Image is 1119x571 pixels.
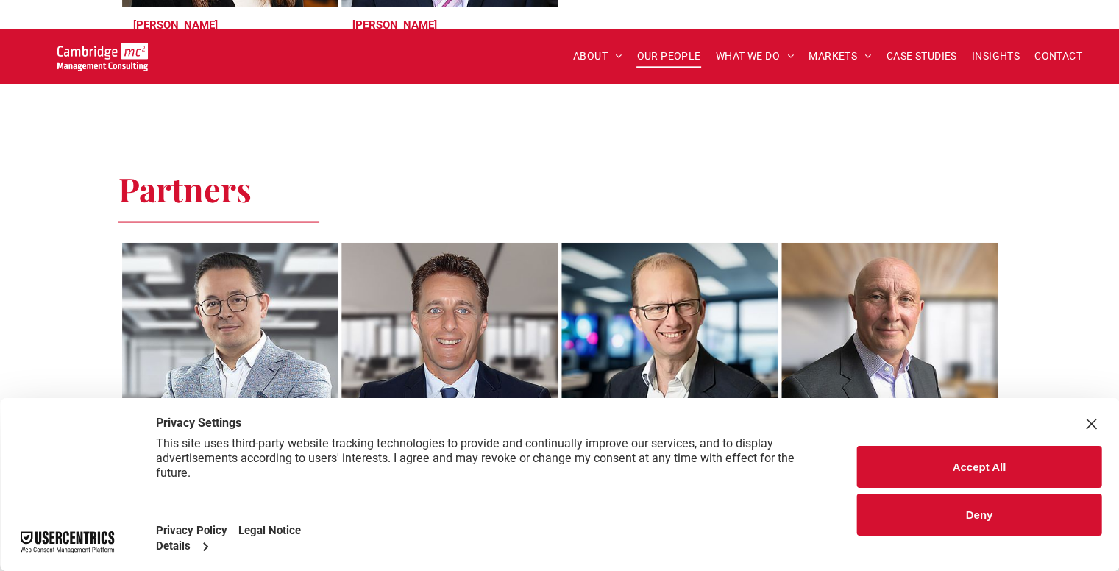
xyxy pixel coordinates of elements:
h3: [PERSON_NAME] [352,18,437,32]
a: OUR PEOPLE [629,45,708,68]
a: MARKETS [801,45,878,68]
img: Go to Homepage [57,43,148,71]
a: INSIGHTS [965,45,1027,68]
span: Partners [118,166,252,210]
a: CONTACT [1027,45,1090,68]
a: Tom Burton | Partner - Cyber Security | Cambridge Management Consulting [561,243,778,419]
a: Your Business Transformed | Cambridge Management Consulting [57,45,148,60]
a: ABOUT [566,45,630,68]
a: Ray Coppin | Partner - Commercial | Cambridge Management Consulting [781,243,998,419]
h3: [PERSON_NAME] [133,18,218,32]
a: Rinat Abdrasilov | Partner - Banking & Finance | Cambridge Management Consulting [122,243,338,419]
a: CASE STUDIES [879,45,965,68]
a: WHAT WE DO [708,45,802,68]
a: Marcel Biesmans | Partner - BENELUX & DACH | Cambridge Management Consulting [341,243,558,419]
